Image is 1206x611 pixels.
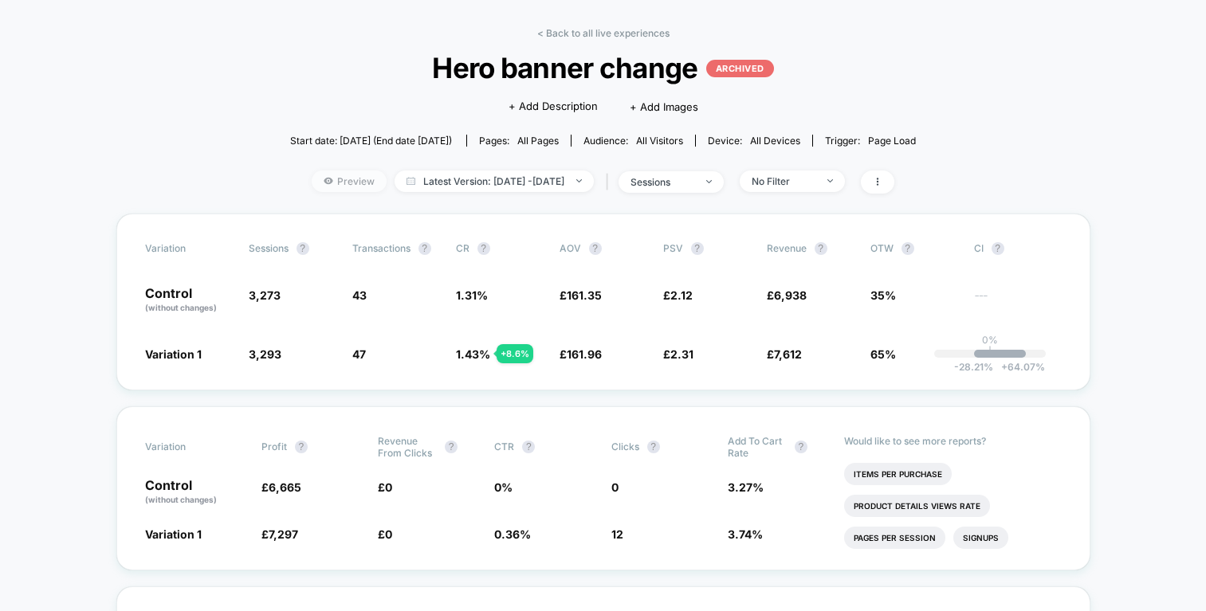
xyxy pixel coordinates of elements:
p: Would like to see more reports? [844,435,1062,447]
button: ? [522,441,535,453]
span: 0 [385,480,392,494]
span: Preview [312,170,387,192]
div: sessions [630,176,694,188]
span: Variation 1 [145,347,202,361]
span: £ [663,288,693,302]
button: ? [297,242,309,255]
span: Revenue [767,242,807,254]
span: Hero banner change [321,51,884,84]
span: CI [974,242,1062,255]
span: + [1001,361,1008,373]
span: 7,297 [269,527,298,541]
span: £ [767,347,802,361]
button: ? [902,242,914,255]
span: 12 [611,527,623,541]
span: (without changes) [145,495,217,504]
div: Trigger: [825,135,916,147]
span: | [602,170,619,194]
span: 7,612 [774,347,802,361]
span: 3.27 % [728,480,764,494]
button: ? [589,242,602,255]
p: Control [145,287,233,314]
span: 3.74 % [728,527,763,541]
span: Device: [695,135,812,147]
div: No Filter [752,175,815,187]
span: 161.35 [567,288,602,302]
span: + Add Images [630,100,698,113]
span: --- [974,291,1062,314]
span: 64.07 % [993,361,1045,373]
span: PSV [663,242,683,254]
span: 0.36 % [494,527,531,541]
span: 1.43 % [456,347,490,361]
button: ? [795,441,807,453]
p: | [988,346,992,358]
span: all devices [750,135,800,147]
span: Variation [145,435,233,459]
span: 2.31 [670,347,693,361]
li: Pages Per Session [844,527,945,549]
img: end [706,180,712,183]
span: Latest Version: [DATE] - [DATE] [395,170,594,192]
span: £ [560,288,602,302]
button: ? [691,242,704,255]
span: Profit [261,441,287,452]
span: + Add Description [509,99,598,115]
span: all pages [517,135,559,147]
span: -28.21 % [954,361,993,373]
span: OTW [870,242,958,255]
button: ? [477,242,490,255]
span: 43 [352,288,367,302]
button: ? [815,242,827,255]
button: ? [445,441,458,453]
span: 65% [870,347,896,361]
span: CR [456,242,469,254]
p: 0% [982,334,998,346]
span: Start date: [DATE] (End date [DATE]) [290,135,452,147]
li: Items Per Purchase [844,463,952,485]
span: Page Load [868,135,916,147]
p: ARCHIVED [706,60,774,77]
img: end [576,179,582,182]
span: 0 [385,527,392,541]
span: All Visitors [636,135,683,147]
span: CTR [494,441,514,452]
span: 0 % [494,480,513,494]
span: 6,938 [774,288,807,302]
span: Variation [145,242,233,255]
div: + 8.6 % [497,344,533,363]
span: Transactions [352,242,411,254]
span: 35% [870,288,896,302]
span: 1.31 % [456,288,488,302]
span: £ [767,288,807,302]
li: Product Details Views Rate [844,495,990,517]
button: ? [418,242,431,255]
span: Variation 1 [145,527,202,541]
button: ? [295,441,308,453]
a: < Back to all live experiences [537,27,670,39]
span: Clicks [611,441,639,452]
span: 2.12 [670,288,693,302]
span: £ [261,480,301,494]
span: £ [261,527,298,541]
span: Revenue From Clicks [378,435,437,459]
span: £ [378,480,392,494]
button: ? [992,242,1004,255]
span: £ [663,347,693,361]
div: Pages: [479,135,559,147]
span: AOV [560,242,581,254]
img: calendar [407,177,415,185]
span: Sessions [249,242,289,254]
div: Audience: [583,135,683,147]
span: (without changes) [145,303,217,312]
span: 3,273 [249,288,281,302]
span: 6,665 [269,480,301,494]
span: 161.96 [567,347,602,361]
span: 3,293 [249,347,281,361]
li: Signups [953,527,1008,549]
img: end [827,179,833,182]
span: Add To Cart Rate [728,435,787,459]
span: 47 [352,347,366,361]
p: Control [145,479,246,506]
span: 0 [611,480,619,494]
